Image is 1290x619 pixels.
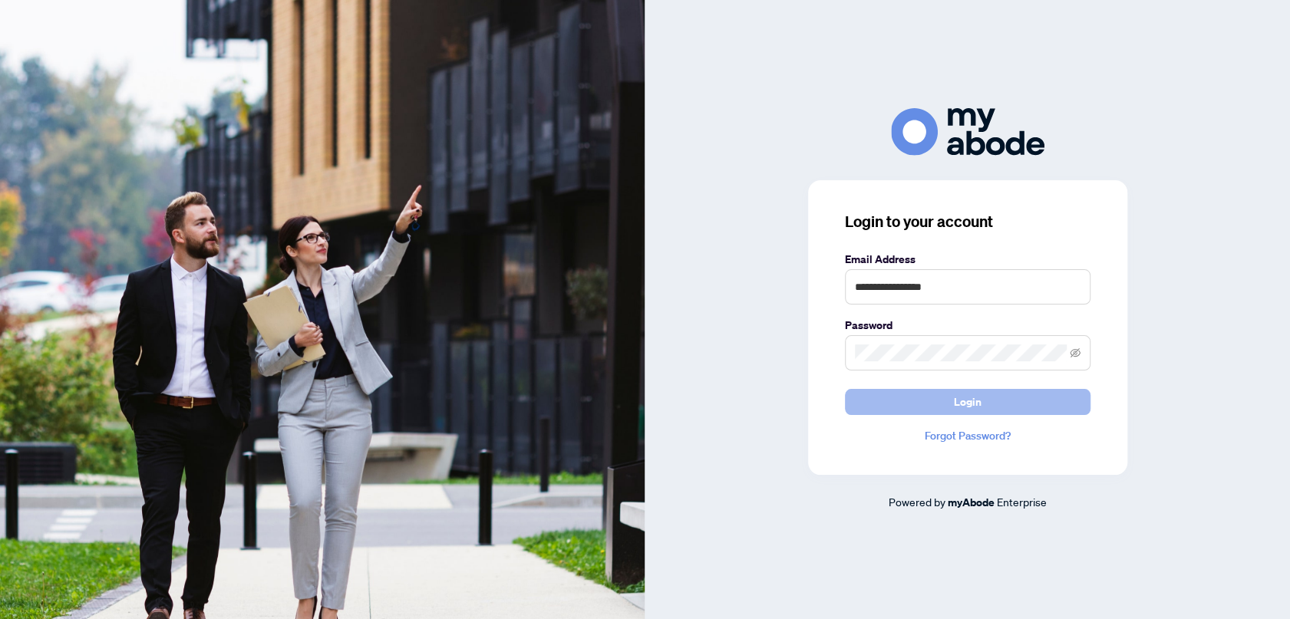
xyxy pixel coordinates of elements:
[948,494,995,511] a: myAbode
[845,317,1090,334] label: Password
[891,108,1044,155] img: ma-logo
[997,495,1047,509] span: Enterprise
[845,389,1090,415] button: Login
[845,427,1090,444] a: Forgot Password?
[954,390,982,414] span: Login
[889,495,945,509] span: Powered by
[845,211,1090,232] h3: Login to your account
[845,251,1090,268] label: Email Address
[1070,347,1080,358] span: eye-invisible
